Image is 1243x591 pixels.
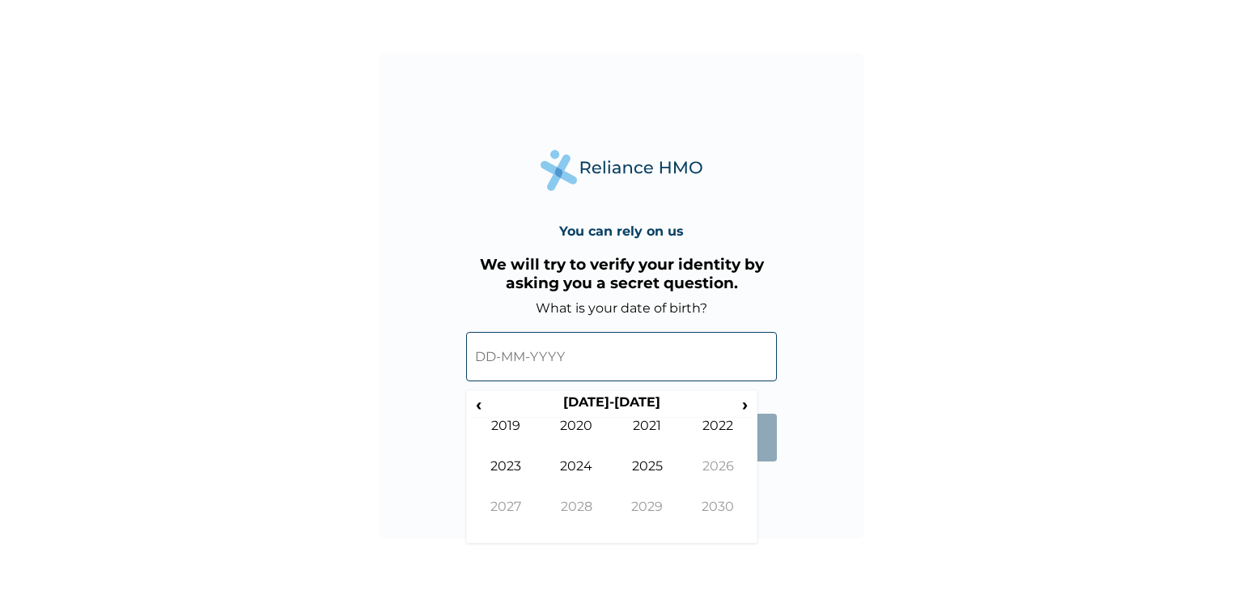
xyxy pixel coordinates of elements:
h4: You can rely on us [559,223,684,239]
h3: We will try to verify your identity by asking you a secret question. [466,255,777,292]
td: 2021 [612,418,683,458]
input: DD-MM-YYYY [466,332,777,381]
th: [DATE]-[DATE] [487,394,736,417]
label: What is your date of birth? [536,300,707,316]
td: 2023 [470,458,541,499]
td: 2025 [612,458,683,499]
td: 2019 [470,418,541,458]
td: 2022 [683,418,754,458]
td: 2029 [612,499,683,539]
td: 2020 [541,418,613,458]
span: ‹ [470,394,487,415]
td: 2027 [470,499,541,539]
span: › [736,394,754,415]
td: 2024 [541,458,613,499]
td: 2028 [541,499,613,539]
td: 2026 [683,458,754,499]
td: 2030 [683,499,754,539]
img: Reliance Health's Logo [541,150,702,191]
